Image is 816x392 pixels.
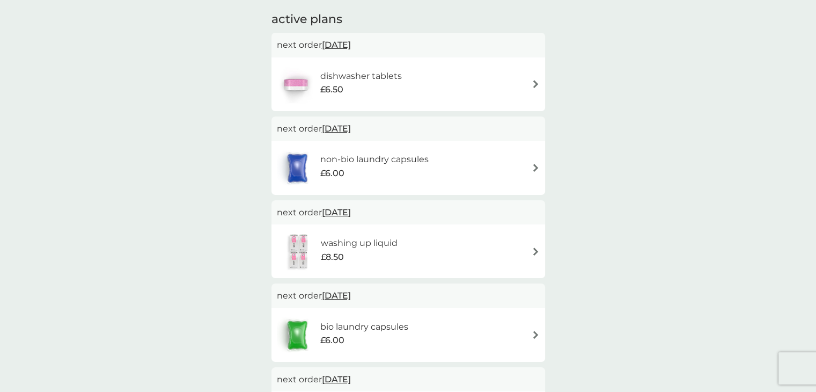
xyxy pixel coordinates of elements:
[277,206,540,220] p: next order
[277,149,318,187] img: non-bio laundry capsules
[277,233,321,270] img: washing up liquid
[322,202,351,223] span: [DATE]
[277,38,540,52] p: next order
[532,164,540,172] img: arrow right
[277,289,540,303] p: next order
[322,118,351,139] span: [DATE]
[321,250,344,264] span: £8.50
[320,153,429,166] h6: non-bio laundry capsules
[532,248,540,256] img: arrow right
[321,236,398,250] h6: washing up liquid
[320,166,344,180] span: £6.00
[320,333,344,347] span: £6.00
[277,122,540,136] p: next order
[277,373,540,387] p: next order
[320,69,402,83] h6: dishwasher tablets
[320,83,343,97] span: £6.50
[322,369,351,390] span: [DATE]
[277,66,314,103] img: dishwasher tablets
[271,11,545,28] h2: active plans
[320,320,408,334] h6: bio laundry capsules
[532,331,540,339] img: arrow right
[532,80,540,88] img: arrow right
[322,34,351,55] span: [DATE]
[277,316,318,354] img: bio laundry capsules
[322,285,351,306] span: [DATE]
